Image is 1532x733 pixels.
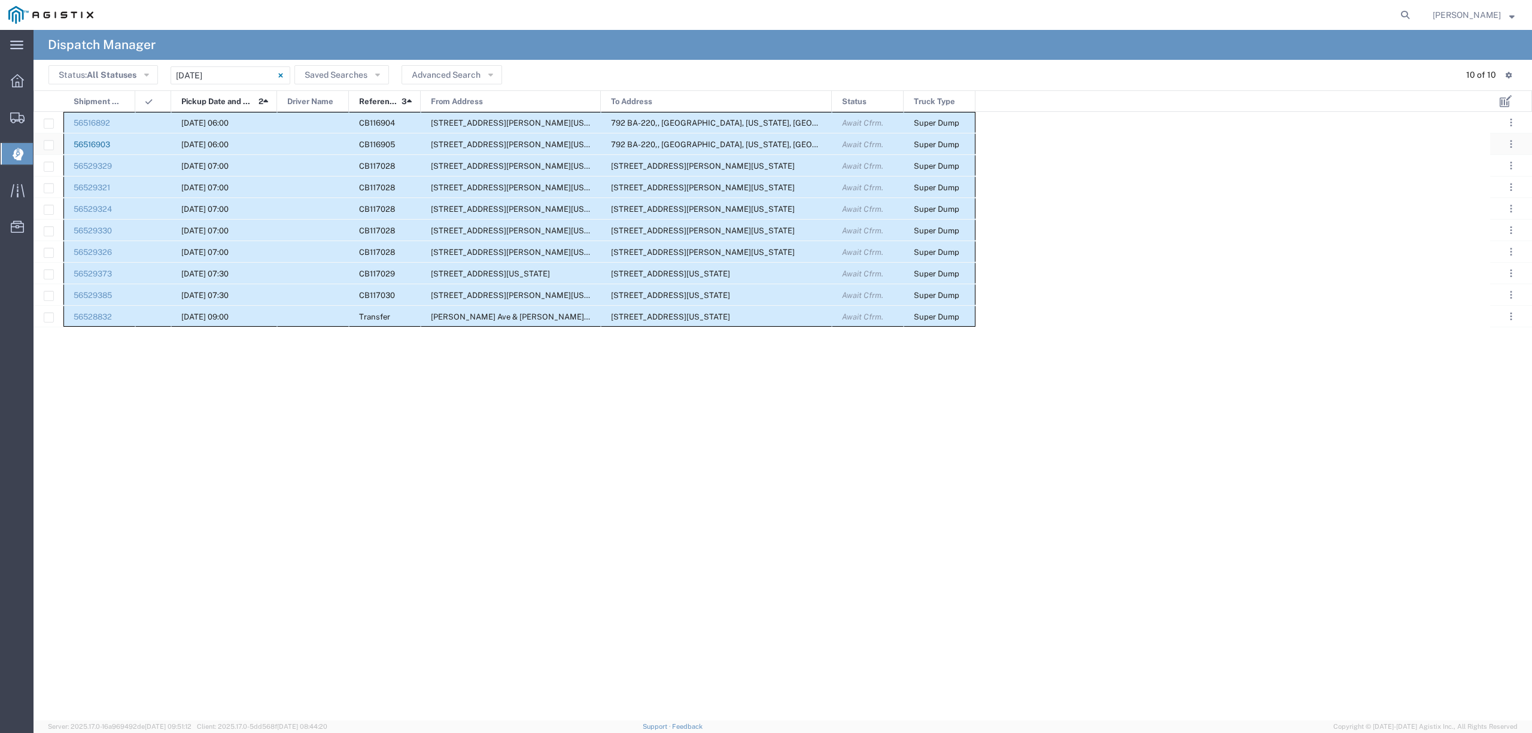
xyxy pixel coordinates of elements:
[287,91,333,112] span: Driver Name
[1433,8,1501,22] span: Lorretta Ayala
[1432,8,1515,22] button: [PERSON_NAME]
[431,269,550,278] span: 10936 Iron Mountain Road, Redding, California, 96001, United States
[181,269,229,278] span: 08/19/2025, 07:30
[914,312,959,321] span: Super Dump
[431,248,615,257] span: 2226 Veatch St, Oroville, California, 95965, United States
[842,140,883,149] span: Await Cfrm.
[48,30,156,60] h4: Dispatch Manager
[611,118,874,127] span: 792 BA-220,, Walnut Grove, California, United States
[74,269,112,278] a: 56529373
[181,183,229,192] span: 08/19/2025, 07:00
[1503,179,1519,196] button: ...
[1503,265,1519,282] button: ...
[1510,115,1512,130] span: . . .
[611,312,730,321] span: 308 W Alluvial Ave, Clovis, California, 93611, United States
[431,205,615,214] span: 2226 Veatch St, Oroville, California, 95965, United States
[1510,159,1512,173] span: . . .
[431,226,615,235] span: 2226 Veatch St, Oroville, California, 95965, United States
[842,205,883,214] span: Await Cfrm.
[359,248,395,257] span: CB117028
[359,205,395,214] span: CB117028
[431,312,703,321] span: De Wolf Ave & E. Donner Ave, Clovis, California, United States
[259,91,263,112] span: 2
[359,118,395,127] span: CB116904
[8,6,93,24] img: logo
[74,226,112,235] a: 56529330
[611,140,874,149] span: 792 BA-220,, Walnut Grove, California, United States
[611,91,652,112] span: To Address
[1503,244,1519,260] button: ...
[1503,114,1519,131] button: ...
[842,118,883,127] span: Await Cfrm.
[1503,136,1519,153] button: ...
[914,226,959,235] span: Super Dump
[181,226,229,235] span: 08/19/2025, 07:00
[611,205,795,214] span: 5365 Clark Rd, Paradise, California, 95969, United States
[74,291,112,300] a: 56529385
[181,118,229,127] span: 08/19/2025, 06:00
[402,91,407,112] span: 3
[197,723,327,730] span: Client: 2025.17.0-5dd568f
[1503,308,1519,325] button: ...
[181,248,229,257] span: 08/19/2025, 07:00
[431,162,615,171] span: 2226 Veatch St, Oroville, California, 95965, United States
[1510,245,1512,259] span: . . .
[842,291,883,300] span: Await Cfrm.
[74,205,112,214] a: 56529324
[181,205,229,214] span: 08/19/2025, 07:00
[74,183,110,192] a: 56529321
[914,118,959,127] span: Super Dump
[914,205,959,214] span: Super Dump
[87,70,136,80] span: All Statuses
[611,269,730,278] span: 780 Diamond Ave, Red Bluff, California, 96080, United States
[1510,137,1512,151] span: . . .
[842,312,883,321] span: Await Cfrm.
[1510,180,1512,194] span: . . .
[1466,69,1496,81] div: 10 of 10
[359,312,390,321] span: Transfer
[842,269,883,278] span: Await Cfrm.
[1503,287,1519,303] button: ...
[611,291,730,300] span: 780 Diamond Ave, Red Bluff, California, 96080, United States
[914,291,959,300] span: Super Dump
[431,291,615,300] span: 5798 State Hwy 36, Carlotta, California, 95528, United States
[48,723,191,730] span: Server: 2025.17.0-16a969492de
[181,312,229,321] span: 08/19/2025, 09:00
[914,248,959,257] span: Super Dump
[359,291,395,300] span: CB117030
[611,248,795,257] span: 5365 Clark Rd, Paradise, California, 95969, United States
[181,140,229,149] span: 08/19/2025, 06:00
[431,118,615,127] span: 11501 Florin Rd, Sacramento, California, 95830, United States
[842,91,867,112] span: Status
[1510,266,1512,281] span: . . .
[1333,722,1518,732] span: Copyright © [DATE]-[DATE] Agistix Inc., All Rights Reserved
[611,183,795,192] span: 5365 Clark Rd, Paradise, California, 95969, United States
[611,162,795,171] span: 5365 Clark Rd, Paradise, California, 95969, United States
[842,248,883,257] span: Await Cfrm.
[181,291,229,300] span: 08/19/2025, 07:30
[1510,202,1512,216] span: . . .
[1503,157,1519,174] button: ...
[359,183,395,192] span: CB117028
[1510,309,1512,324] span: . . .
[842,183,883,192] span: Await Cfrm.
[672,723,703,730] a: Feedback
[359,91,397,112] span: Reference
[359,269,395,278] span: CB117029
[294,65,389,84] button: Saved Searches
[402,65,502,84] button: Advanced Search
[914,140,959,149] span: Super Dump
[74,91,122,112] span: Shipment No.
[842,162,883,171] span: Await Cfrm.
[431,183,615,192] span: 2226 Veatch St, Oroville, California, 95965, United States
[1510,288,1512,302] span: . . .
[359,140,395,149] span: CB116905
[48,65,158,84] button: Status:All Statuses
[359,162,395,171] span: CB117028
[277,723,327,730] span: [DATE] 08:44:20
[842,226,883,235] span: Await Cfrm.
[359,226,395,235] span: CB117028
[181,162,229,171] span: 08/19/2025, 07:00
[74,118,110,127] a: 56516892
[431,91,483,112] span: From Address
